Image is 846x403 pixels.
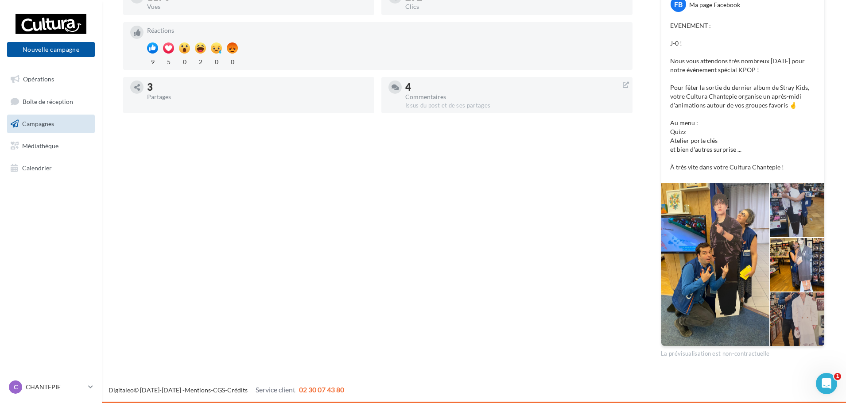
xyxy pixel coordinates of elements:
[23,75,54,83] span: Opérations
[7,379,95,395] a: C CHANTEPIE
[405,94,625,100] div: Commentaires
[213,386,225,394] a: CGS
[5,159,97,177] a: Calendrier
[256,385,295,394] span: Service client
[147,4,367,10] div: Vues
[195,56,206,66] div: 2
[14,383,18,391] span: C
[22,164,52,171] span: Calendrier
[299,385,344,394] span: 02 30 07 43 80
[227,56,238,66] div: 0
[7,42,95,57] button: Nouvelle campagne
[834,373,841,380] span: 1
[816,373,837,394] iframe: Intercom live chat
[405,4,625,10] div: Clics
[147,94,367,100] div: Partages
[211,56,222,66] div: 0
[5,92,97,111] a: Boîte de réception
[147,56,158,66] div: 9
[109,386,344,394] span: © [DATE]-[DATE] - - -
[22,142,58,150] span: Médiathèque
[185,386,211,394] a: Mentions
[670,21,815,172] p: EVENEMENT : J-0 ! Nous vous attendons très nombreux [DATE] pour notre évènement spécial KPOP ! Po...
[26,383,85,391] p: CHANTEPIE
[5,70,97,88] a: Opérations
[661,346,825,358] div: La prévisualisation est non-contractuelle
[179,56,190,66] div: 0
[22,120,54,127] span: Campagnes
[109,386,134,394] a: Digitaleo
[163,56,174,66] div: 5
[5,115,97,133] a: Campagnes
[23,97,73,105] span: Boîte de réception
[227,386,248,394] a: Crédits
[405,102,625,110] div: Issus du post et de ses partages
[405,82,625,92] div: 4
[147,27,625,34] div: Réactions
[5,137,97,155] a: Médiathèque
[147,82,367,92] div: 3
[689,0,740,9] div: Ma page Facebook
